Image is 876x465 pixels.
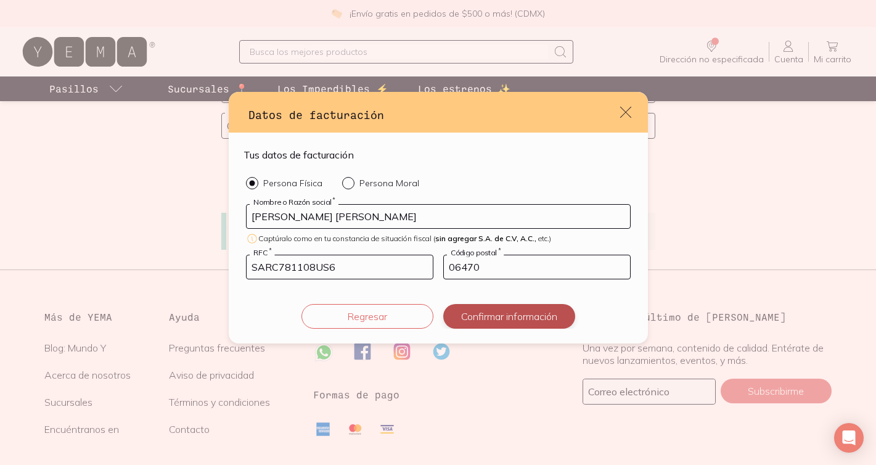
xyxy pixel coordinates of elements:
span: sin agregar S.A. de C.V, A.C., [435,234,536,243]
div: Open Intercom Messenger [834,423,864,453]
label: Nombre o Razón social [250,197,338,207]
h4: Tus datos de facturación [244,147,354,162]
p: Persona Física [263,178,322,189]
label: RFC [250,248,275,257]
div: default [229,92,648,344]
label: Código postal [447,248,504,257]
p: Persona Moral [359,178,419,189]
h3: Datos de facturación [248,107,618,123]
button: Confirmar información [443,304,575,329]
button: Regresar [301,304,433,329]
span: Captúralo como en tu constancia de situación fiscal ( etc.) [258,234,551,243]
